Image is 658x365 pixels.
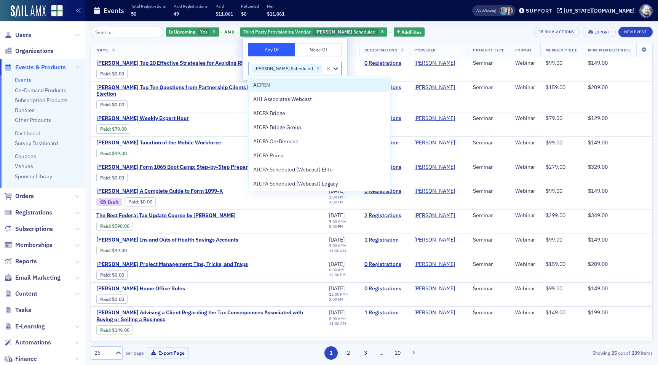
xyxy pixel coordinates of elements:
[15,225,53,233] span: Subscriptions
[515,261,535,268] div: Webinar
[15,355,37,363] span: Finance
[414,115,455,122] a: [PERSON_NAME]
[414,237,455,243] a: [PERSON_NAME]
[546,261,565,267] span: $159.00
[295,43,342,56] button: None Of
[473,47,504,53] span: Product Type
[96,212,236,219] a: The Best Federal Tax Update Course by [PERSON_NAME]
[546,139,562,146] span: $99.00
[11,5,46,18] img: SailAMX
[15,173,52,180] a: Sponsor Library
[96,47,109,53] span: Name
[112,223,129,229] span: $598.00
[639,4,653,18] span: Profile
[4,31,31,39] a: Users
[100,102,110,107] a: Paid
[100,150,110,156] a: Paid
[546,309,565,316] span: $149.00
[364,341,404,347] a: 0 Registrations
[364,261,404,268] a: 0 Registrations
[4,274,61,282] a: Email Marketing
[329,267,354,277] div: –
[15,208,52,217] span: Registrations
[96,139,224,146] a: [PERSON_NAME] Taxation of the Mobile Workforce
[329,236,345,243] span: [DATE]
[96,285,224,292] span: Surgent's Home Office Rules
[104,6,124,15] h1: Events
[414,212,462,219] span: SURGENT
[414,188,455,195] a: [PERSON_NAME]
[96,115,224,122] a: [PERSON_NAME] Weekly Expert Hour
[364,285,404,292] a: 0 Registrations
[546,163,565,170] span: $279.00
[4,208,52,217] a: Registrations
[329,194,343,200] time: 2:00 PM
[15,47,54,55] span: Organizations
[473,164,504,171] div: Seminar
[618,27,653,37] button: New Event
[414,115,462,122] span: SURGENT
[96,261,248,268] a: [PERSON_NAME] Project Management: Tips, Tricks, and Traps
[414,164,462,171] span: SURGENT
[100,126,112,132] span: :
[4,322,45,331] a: E-Learning
[253,109,285,117] span: AICPA Bridge
[15,290,37,298] span: Content
[329,224,343,229] time: 5:00 PM
[100,223,110,229] a: Paid
[4,338,51,347] a: Automations
[253,166,333,174] span: AICPA Scheduled (Webcast) Elite
[473,341,504,347] div: Seminar
[15,192,34,200] span: Orders
[112,248,127,253] span: $99.00
[414,212,455,219] a: [PERSON_NAME]
[329,309,345,316] span: [DATE]
[546,212,565,219] span: $299.00
[15,338,51,347] span: Automations
[112,71,124,77] span: $0.00
[329,248,346,253] time: 11:00 AM
[546,59,562,66] span: $99.00
[100,175,110,181] a: Paid
[364,237,404,243] a: 1 Registration
[96,325,133,335] div: Paid: 1 - $14900
[267,11,284,17] span: $11,061
[128,199,138,205] a: Paid
[96,295,128,304] div: Paid: 0 - $0
[96,124,130,133] div: Paid: 1 - $7900
[329,272,346,277] time: 12:00 PM
[112,272,124,278] span: $0.00
[329,243,354,253] div: –
[96,341,318,354] span: Surgent's Comparing and Contrasting Retirement Plans for Small- and Medium-Sized Businesses
[546,340,562,347] span: $99.00
[588,212,608,219] span: $349.00
[131,11,136,17] span: 50
[15,241,53,249] span: Memberships
[588,340,608,347] span: $149.00
[473,309,504,316] div: Seminar
[4,306,31,314] a: Tasks
[329,261,345,267] span: [DATE]
[15,153,36,160] a: Coupons
[4,257,37,266] a: Reports
[96,222,133,231] div: Paid: 2 - $59800
[401,29,422,35] span: Add Filter
[414,188,462,195] span: SURGENT
[96,270,128,279] div: Paid: 0 - $0
[588,309,608,316] span: $199.00
[267,3,284,9] p: Net
[100,272,110,278] a: Paid
[414,139,462,146] span: SURGENT
[473,60,504,67] div: Seminar
[240,27,387,37] div: Surgent Scheduled
[473,115,504,122] div: Seminar
[15,322,45,331] span: E-Learning
[315,29,375,35] span: [PERSON_NAME] Scheduled
[4,192,34,200] a: Orders
[96,173,128,182] div: Paid: 0 - $0
[414,285,455,292] a: [PERSON_NAME]
[414,341,462,347] span: SURGENT
[394,27,425,37] button: AddFilter
[391,346,404,360] button: 10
